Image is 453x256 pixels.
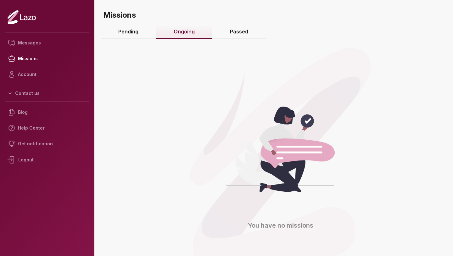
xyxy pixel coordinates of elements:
[5,51,89,67] a: Missions
[5,104,89,120] a: Blog
[5,152,89,168] div: Logout
[212,25,266,39] a: Passed
[5,67,89,82] a: Account
[101,25,156,39] a: Pending
[5,88,89,99] button: Contact us
[5,136,89,152] a: Get notification
[156,25,212,39] a: Ongoing
[5,35,89,51] a: Messages
[5,120,89,136] a: Help Center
